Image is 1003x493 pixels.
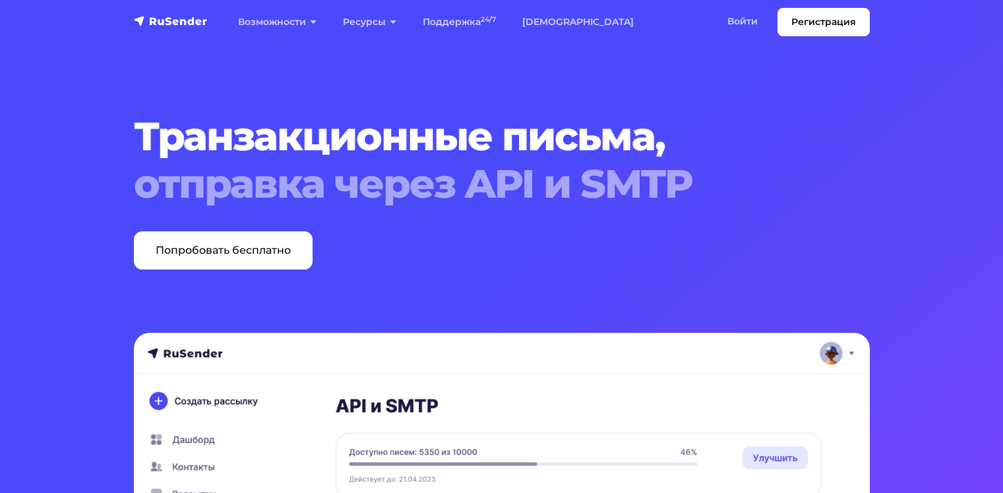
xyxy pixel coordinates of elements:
img: RuSender [134,14,208,28]
h1: Транзакционные письма, [134,113,807,208]
a: Попробовать бесплатно [134,231,313,270]
a: [DEMOGRAPHIC_DATA] [509,9,647,36]
a: Ресурсы [330,9,410,36]
sup: 24/7 [481,15,496,24]
a: Поддержка24/7 [410,9,509,36]
a: Войти [714,8,771,35]
a: Регистрация [777,8,870,36]
a: Возможности [225,9,330,36]
span: отправка через API и SMTP [134,160,807,208]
